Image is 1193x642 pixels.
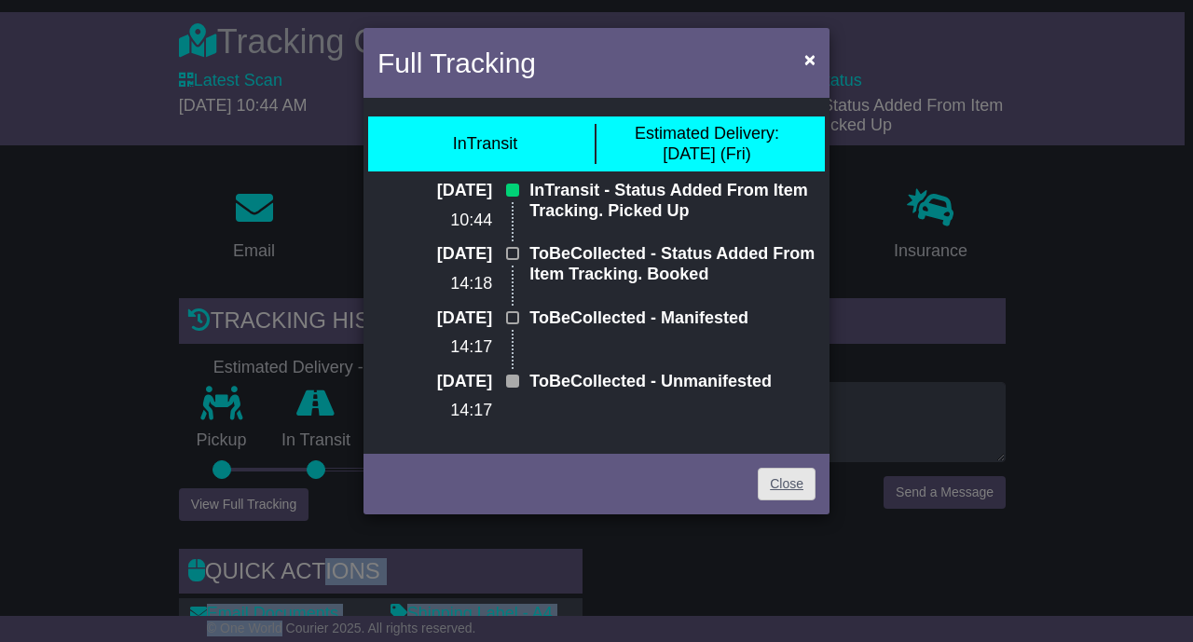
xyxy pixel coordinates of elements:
p: 10:44 [377,211,492,231]
p: ToBeCollected - Unmanifested [529,372,816,392]
p: [DATE] [377,308,492,329]
p: 14:17 [377,401,492,421]
a: Close [758,468,816,500]
p: [DATE] [377,181,492,201]
span: Estimated Delivery: [635,124,779,143]
p: 14:17 [377,337,492,358]
p: InTransit - Status Added From Item Tracking. Picked Up [529,181,816,221]
div: [DATE] (Fri) [635,124,779,164]
span: × [804,48,816,70]
p: ToBeCollected - Manifested [529,308,816,329]
h4: Full Tracking [377,42,536,84]
p: [DATE] [377,372,492,392]
div: InTransit [453,134,517,155]
p: [DATE] [377,244,492,265]
p: 14:18 [377,274,492,294]
button: Close [795,40,825,78]
p: ToBeCollected - Status Added From Item Tracking. Booked [529,244,816,284]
